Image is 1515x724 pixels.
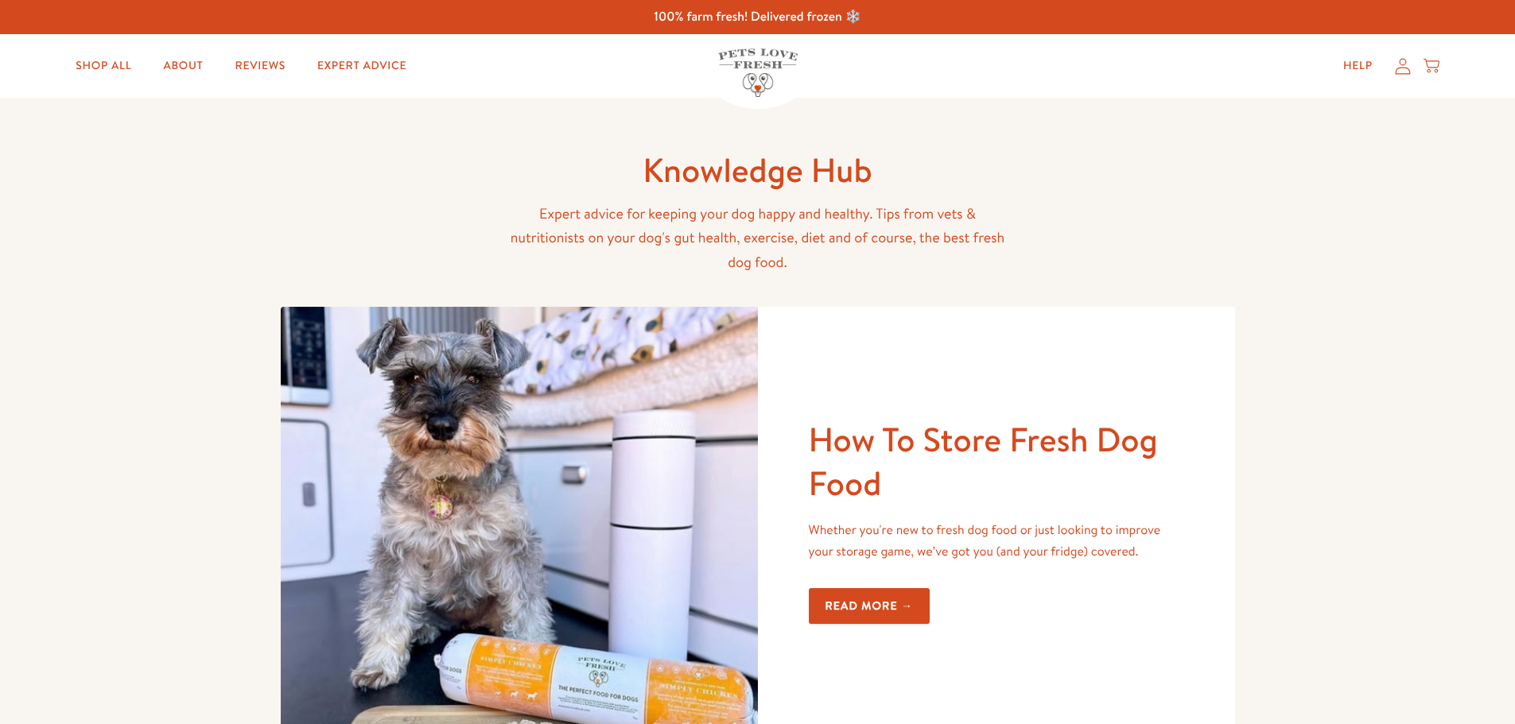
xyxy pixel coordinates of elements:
a: Read more → [809,588,930,624]
a: Shop All [63,50,144,82]
h1: Knowledge Hub [503,149,1012,192]
p: Expert advice for keeping your dog happy and healthy. Tips from vets & nutritionists on your dog'... [503,202,1012,275]
a: About [150,50,216,82]
p: Whether you're new to fresh dog food or just looking to improve your storage game, we’ve got you ... [809,520,1184,563]
a: Expert Advice [305,50,419,82]
a: Help [1330,50,1385,82]
img: Pets Love Fresh [718,48,798,97]
a: Reviews [223,50,298,82]
a: How To Store Fresh Dog Food [809,416,1158,506]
